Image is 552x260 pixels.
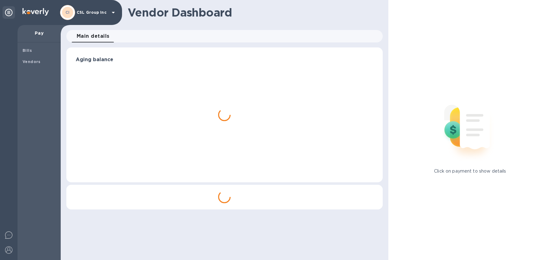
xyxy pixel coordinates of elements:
b: Bills [23,48,32,53]
div: Unpin categories [3,6,15,19]
p: Pay [23,30,56,36]
p: Click on payment to show details [434,168,506,174]
h1: Vendor Dashboard [128,6,378,19]
p: CSL Group Inc [77,10,108,15]
img: Logo [23,8,49,16]
h3: Aging balance [76,57,373,63]
b: Vendors [23,59,41,64]
span: Main details [77,32,110,41]
b: CI [65,10,70,15]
